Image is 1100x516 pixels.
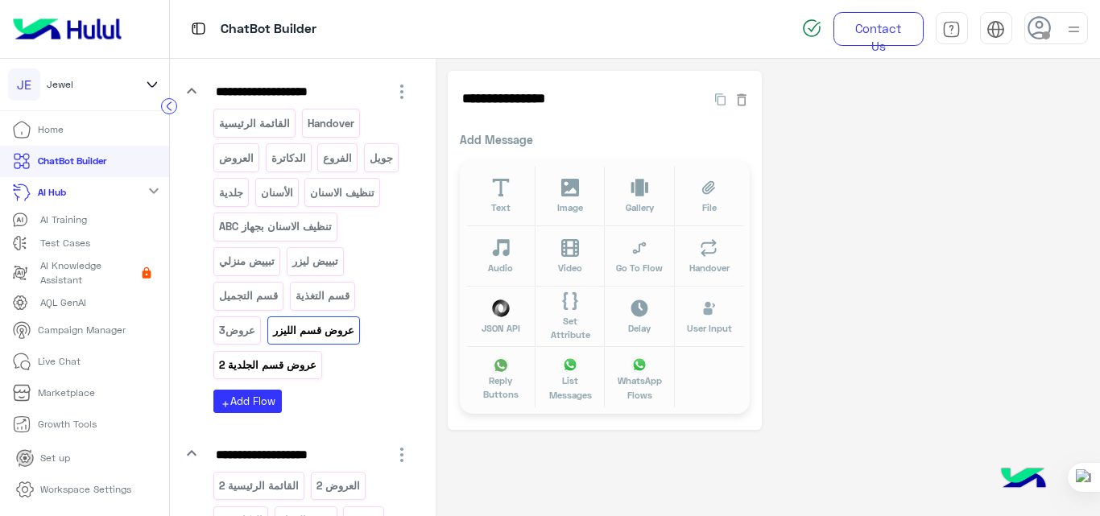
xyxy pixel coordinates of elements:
p: تنظيف الاسنان [309,184,376,202]
span: Reply Buttons [476,374,526,402]
button: Duplicate Flow [707,89,734,108]
p: Home [38,122,64,137]
p: AQL GenAI [40,295,86,310]
button: File [675,166,744,226]
button: Text [466,166,536,226]
p: Marketplace [38,386,95,400]
p: Test Cases [40,236,90,250]
i: add [221,399,230,409]
button: Go To Flow [605,226,674,287]
img: hulul-logo.png [995,452,1052,508]
p: الأسنان [259,184,294,202]
p: تبييض منزلي [218,252,276,270]
span: File [702,200,717,214]
div: JE [8,68,40,101]
img: spinner [802,19,821,38]
button: Reply Buttons [466,347,536,407]
button: addAdd Flow [213,390,282,413]
a: Set up [3,443,83,474]
span: Video [558,261,582,275]
span: Image [557,200,583,214]
span: WhatsApp Flows [615,374,665,402]
p: جويل [368,149,394,167]
p: AI Knowledge Assistant [40,258,135,287]
img: tab [986,20,1005,39]
p: جلدية [218,184,245,202]
a: Workspace Settings [3,474,144,506]
span: List Messages [545,374,595,402]
p: ChatBot Builder [221,19,316,40]
button: Delay [605,287,674,347]
button: Handover [675,226,744,287]
p: الدكاترة [270,149,307,167]
span: Audio [488,261,513,275]
button: Set Attribute [536,287,605,347]
p: عروض قسم الجلدية 2 [218,356,318,374]
p: تبييض ليزر [291,252,339,270]
i: keyboard_arrow_down [182,444,201,463]
button: Audio [466,226,536,287]
p: القائمة الرئيسية 2 [218,477,300,495]
span: Set Attribute [545,314,595,342]
button: JSON API [466,287,536,347]
button: Video [536,226,605,287]
p: العروض [218,149,255,167]
img: tab [188,19,209,39]
p: Live Chat [38,354,81,369]
a: Contact Us [833,12,923,46]
span: Gallery [626,200,654,214]
p: Growth Tools [38,417,97,431]
span: JSON API [482,321,520,335]
a: tab [936,12,968,46]
img: Logo [6,12,128,46]
span: Jewel [47,77,73,92]
button: WhatsApp Flows [605,347,674,407]
p: Campaign Manager [38,323,126,337]
p: قسم التجميل [218,287,279,305]
button: User Input [675,287,744,347]
p: الفروع [322,149,354,167]
span: User Input [687,321,732,335]
p: Workspace Settings [40,482,131,497]
img: tab [942,20,961,39]
p: AI Hub [38,185,66,200]
span: Handover [689,261,730,275]
i: keyboard_arrow_down [182,81,201,101]
mat-icon: expand_more [144,181,163,200]
button: Delete Flow [734,89,750,108]
p: تنظيف الاسنان بجهاز ABC [218,217,333,236]
p: عروض قسم الليزر [271,321,355,340]
p: عروض3 [218,321,257,340]
p: قسم التغذية [294,287,350,305]
p: Add Message [460,131,750,148]
span: Text [491,200,511,214]
span: Go To Flow [616,261,663,275]
button: Gallery [605,166,674,226]
p: العروض 2 [315,477,361,495]
img: profile [1064,19,1084,39]
p: ChatBot Builder [38,154,106,168]
p: Handover [306,114,355,133]
span: Delay [628,321,651,335]
button: List Messages [536,347,605,407]
p: القائمة الرئيسية [218,114,292,133]
button: Image [536,166,605,226]
p: AI Training [40,213,87,227]
p: Set up [40,451,70,465]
